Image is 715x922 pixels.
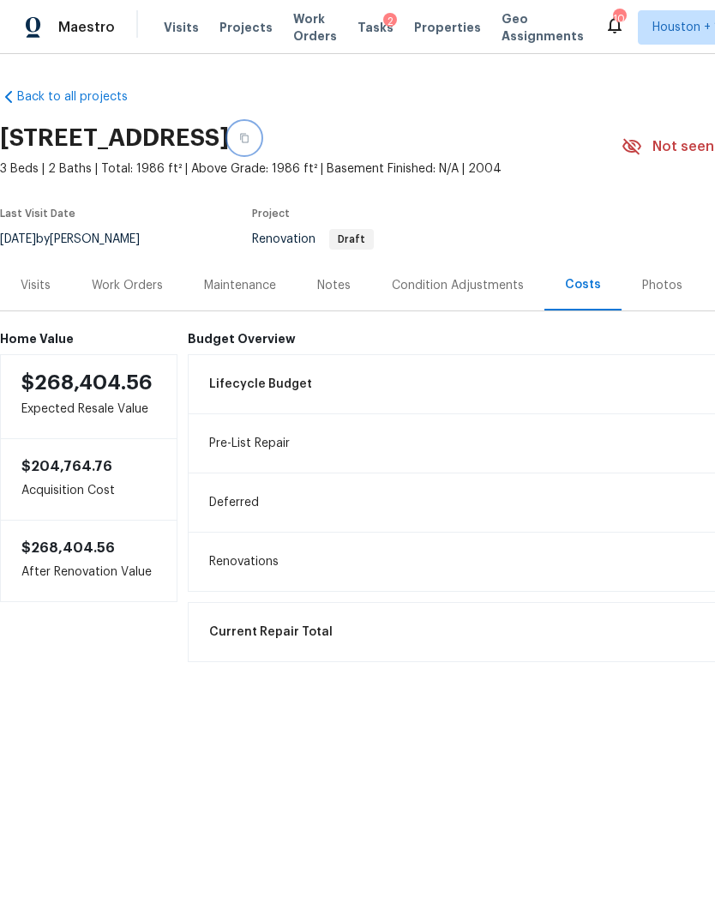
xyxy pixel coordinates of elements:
[331,234,372,244] span: Draft
[21,372,153,393] span: $268,404.56
[164,19,199,36] span: Visits
[21,460,112,473] span: $204,764.76
[565,276,601,293] div: Costs
[209,494,259,511] span: Deferred
[502,10,584,45] span: Geo Assignments
[92,277,163,294] div: Work Orders
[21,541,115,555] span: $268,404.56
[209,435,290,452] span: Pre-List Repair
[209,553,279,570] span: Renovations
[204,277,276,294] div: Maintenance
[642,277,682,294] div: Photos
[357,21,394,33] span: Tasks
[252,233,374,245] span: Renovation
[219,19,273,36] span: Projects
[209,624,333,641] span: Current Repair Total
[209,376,312,393] span: Lifecycle Budget
[613,10,625,27] div: 10
[21,277,51,294] div: Visits
[252,208,290,219] span: Project
[383,13,397,30] div: 2
[293,10,337,45] span: Work Orders
[414,19,481,36] span: Properties
[229,123,260,154] button: Copy Address
[317,277,351,294] div: Notes
[392,277,524,294] div: Condition Adjustments
[58,19,115,36] span: Maestro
